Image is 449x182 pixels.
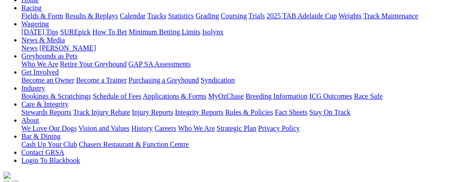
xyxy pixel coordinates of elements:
[93,28,127,36] a: How To Bet
[21,52,77,60] a: Greyhounds as Pets
[201,76,235,84] a: Syndication
[73,108,130,116] a: Track Injury Rebate
[60,60,127,68] a: Retire Your Greyhound
[21,76,74,84] a: Become an Owner
[21,12,445,20] div: Racing
[21,141,445,149] div: Bar & Dining
[21,124,77,132] a: We Love Our Dogs
[129,28,200,36] a: Minimum Betting Limits
[21,4,41,12] a: Racing
[309,108,350,116] a: Stay On Track
[21,116,39,124] a: About
[93,92,141,100] a: Schedule of Fees
[78,124,129,132] a: Vision and Values
[129,60,191,68] a: GAP SA Assessments
[178,124,215,132] a: Who We Are
[267,12,337,20] a: 2025 TAB Adelaide Cup
[65,12,118,20] a: Results & Replays
[147,12,166,20] a: Tracks
[21,12,63,20] a: Fields & Form
[21,84,45,92] a: Industry
[154,124,176,132] a: Careers
[21,68,59,76] a: Get Involved
[309,92,352,100] a: ICG Outcomes
[21,44,445,52] div: News & Media
[354,92,382,100] a: Race Safe
[225,108,273,116] a: Rules & Policies
[21,28,58,36] a: [DATE] Tips
[21,108,445,116] div: Care & Integrity
[246,92,307,100] a: Breeding Information
[76,76,127,84] a: Become a Trainer
[21,60,58,68] a: Who We Are
[60,28,90,36] a: SUREpick
[275,108,307,116] a: Fact Sheets
[21,100,69,108] a: Care & Integrity
[21,36,65,44] a: News & Media
[129,76,199,84] a: Purchasing a Greyhound
[339,12,362,20] a: Weights
[21,124,445,132] div: About
[21,44,37,52] a: News
[248,12,265,20] a: Trials
[21,157,80,164] a: Login To Blackbook
[196,12,219,20] a: Grading
[21,20,49,28] a: Wagering
[208,92,244,100] a: MyOzChase
[168,12,194,20] a: Statistics
[4,172,11,179] img: logo-grsa-white.png
[21,60,445,68] div: Greyhounds as Pets
[120,12,146,20] a: Calendar
[21,92,445,100] div: Industry
[131,124,153,132] a: History
[21,149,64,156] a: Contact GRSA
[217,124,256,132] a: Strategic Plan
[79,141,189,148] a: Chasers Restaurant & Function Centre
[221,12,247,20] a: Coursing
[21,92,91,100] a: Bookings & Scratchings
[258,124,300,132] a: Privacy Policy
[39,44,96,52] a: [PERSON_NAME]
[202,28,223,36] a: Isolynx
[21,76,445,84] div: Get Involved
[21,132,61,140] a: Bar & Dining
[364,12,418,20] a: Track Maintenance
[175,108,223,116] a: Integrity Reports
[21,141,77,148] a: Cash Up Your Club
[132,108,173,116] a: Injury Reports
[21,108,71,116] a: Stewards Reports
[21,28,445,36] div: Wagering
[143,92,206,100] a: Applications & Forms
